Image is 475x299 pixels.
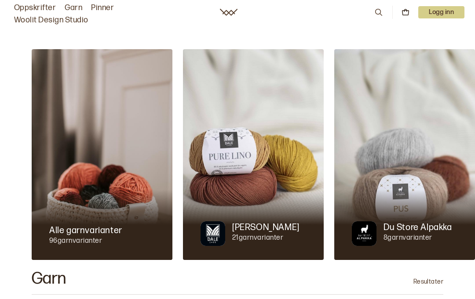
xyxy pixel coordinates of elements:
[32,49,172,260] img: Alle garnvarianter
[14,2,56,14] a: Oppskrifter
[91,2,114,14] a: Pinner
[334,49,475,260] img: Du Store Alpakka
[65,2,82,14] a: Garn
[384,221,452,234] p: Du Store Alpakka
[49,224,122,237] p: Alle garnvarianter
[413,277,443,286] p: Resultater
[201,221,225,246] img: Merkegarn
[49,237,122,246] p: 96 garnvarianter
[232,234,300,243] p: 21 garnvarianter
[418,6,464,18] button: User dropdown
[32,270,66,287] h2: Garn
[183,49,324,260] img: Dale Garn
[352,221,376,246] img: Merkegarn
[14,14,88,26] a: Woolit Design Studio
[220,9,237,16] a: Woolit
[384,234,452,243] p: 8 garnvarianter
[232,221,300,234] p: [PERSON_NAME]
[418,6,464,18] p: Logg inn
